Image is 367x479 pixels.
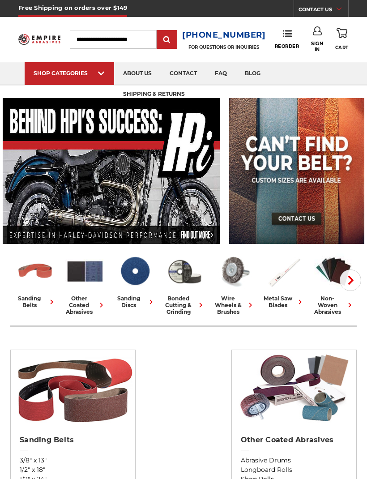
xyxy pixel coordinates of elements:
[163,252,205,315] a: bonded cutting & grinding
[161,62,206,85] a: contact
[114,62,161,85] a: about us
[241,465,347,475] a: Longboard Rolls
[20,465,126,475] a: 1/2" x 18"
[299,4,348,17] a: CONTACT US
[236,62,269,85] a: blog
[113,252,156,308] a: sanding discs
[241,456,347,465] a: Abrasive Drums
[115,252,154,291] img: Sanding Discs
[229,98,364,244] img: promo banner for custom belts.
[114,83,194,106] a: shipping & returns
[18,31,60,48] img: Empire Abrasives
[3,98,220,244] img: Banner for an interview featuring Horsepower Inc who makes Harley performance upgrades featured o...
[64,252,106,315] a: other coated abrasives
[182,44,266,50] p: FOR QUESTIONS OR INQUIRIES
[20,436,126,445] h2: Sanding Belts
[264,252,303,291] img: Metal Saw Blades
[11,350,135,426] img: Sanding Belts
[165,252,204,291] img: Bonded Cutting & Grinding
[314,252,353,291] img: Non-woven Abrasives
[16,252,55,291] img: Sanding Belts
[312,295,354,315] div: non-woven abrasives
[335,26,349,52] a: Cart
[214,252,254,291] img: Wire Wheels & Brushes
[312,252,354,315] a: non-woven abrasives
[158,31,176,49] input: Submit
[340,269,361,291] button: Next
[182,29,266,42] a: [PHONE_NUMBER]
[275,43,299,49] span: Reorder
[206,62,236,85] a: faq
[14,295,56,308] div: sanding belts
[335,45,349,51] span: Cart
[20,456,126,465] a: 3/8" x 13"
[213,295,255,315] div: wire wheels & brushes
[262,295,305,308] div: metal saw blades
[213,252,255,315] a: wire wheels & brushes
[241,436,347,445] h2: Other Coated Abrasives
[34,70,105,77] div: SHOP CATEGORIES
[232,350,356,426] img: Other Coated Abrasives
[163,295,205,315] div: bonded cutting & grinding
[262,252,305,308] a: metal saw blades
[113,295,156,308] div: sanding discs
[65,252,105,291] img: Other Coated Abrasives
[64,295,106,315] div: other coated abrasives
[14,252,56,308] a: sanding belts
[275,30,299,49] a: Reorder
[311,41,323,52] span: Sign In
